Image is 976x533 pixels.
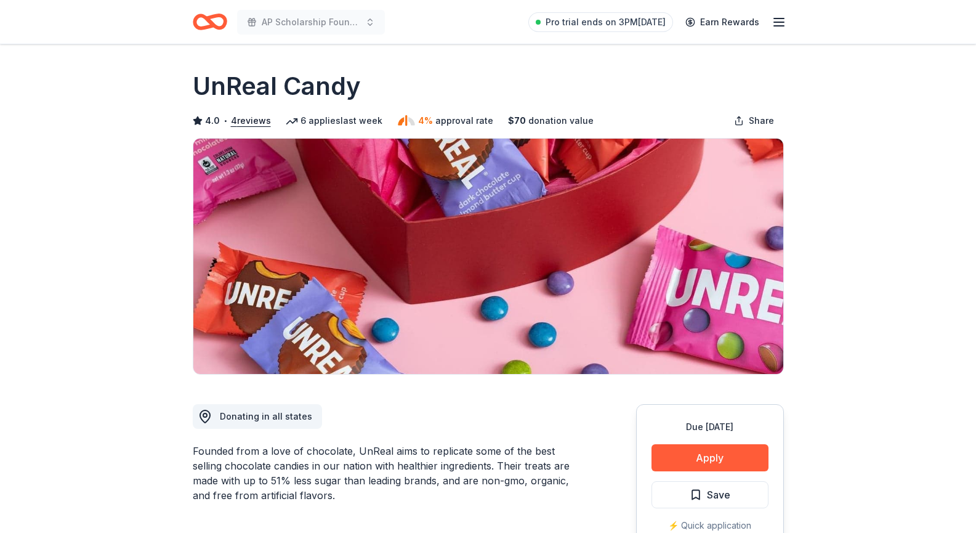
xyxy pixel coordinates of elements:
button: AP Scholarship Foundation Casino Night & Silent Auction [237,10,385,35]
a: Pro trial ends on 3PM[DATE] [528,12,673,32]
button: Save [651,481,768,508]
div: ⚡️ Quick application [651,518,768,533]
button: 4reviews [231,113,271,128]
h1: UnReal Candy [193,69,361,104]
span: donation value [528,113,594,128]
a: Earn Rewards [678,11,767,33]
button: Apply [651,444,768,471]
button: Share [724,108,784,133]
span: AP Scholarship Foundation Casino Night & Silent Auction [262,15,360,30]
span: 4% [418,113,433,128]
span: • [223,116,227,126]
span: Share [749,113,774,128]
span: Save [707,487,730,503]
div: 6 applies last week [286,113,382,128]
a: Home [193,7,227,36]
img: Image for UnReal Candy [193,139,783,374]
span: approval rate [435,113,493,128]
span: Pro trial ends on 3PM[DATE] [546,15,666,30]
span: $ 70 [508,113,526,128]
span: 4.0 [205,113,220,128]
span: Donating in all states [220,411,312,421]
div: Due [DATE] [651,420,768,434]
div: Founded from a love of chocolate, UnReal aims to replicate some of the best selling chocolate can... [193,444,577,503]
